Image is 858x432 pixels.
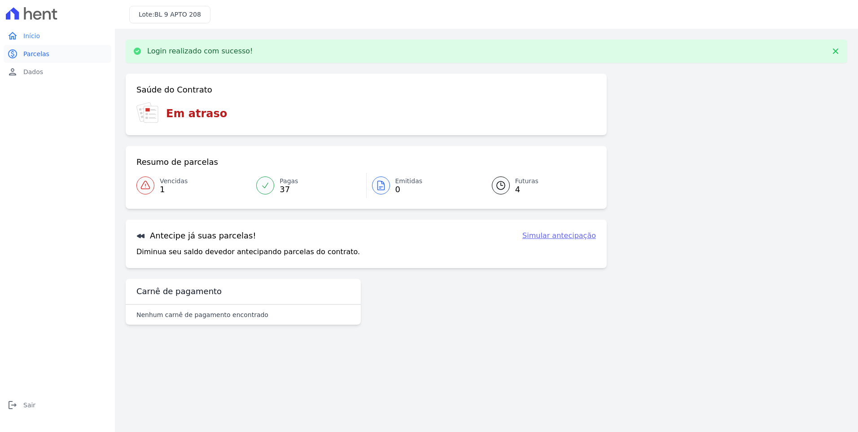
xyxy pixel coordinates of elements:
[395,176,423,186] span: Emitidas
[481,173,596,198] a: Futuras 4
[23,31,40,40] span: Início
[251,173,366,198] a: Pagas 37
[522,230,596,241] a: Simular antecipação
[515,176,538,186] span: Futuras
[139,10,201,19] h3: Lote:
[7,48,18,59] i: paid
[136,310,268,319] p: Nenhum carnê de pagamento encontrado
[136,230,256,241] h3: Antecipe já suas parcelas!
[4,63,111,81] a: personDados
[154,11,201,18] span: BL 9 APTO 208
[23,401,35,410] span: Sair
[515,186,538,193] span: 4
[136,84,212,95] h3: Saúde do Contrato
[23,49,49,58] span: Parcelas
[4,396,111,414] a: logoutSair
[367,173,481,198] a: Emitidas 0
[136,247,360,257] p: Diminua seu saldo devedor antecipando parcelas do contrato.
[7,400,18,410] i: logout
[7,66,18,77] i: person
[4,45,111,63] a: paidParcelas
[136,157,218,168] h3: Resumo de parcelas
[23,67,43,76] span: Dados
[160,176,188,186] span: Vencidas
[7,31,18,41] i: home
[136,286,222,297] h3: Carnê de pagamento
[147,47,253,56] p: Login realizado com sucesso!
[395,186,423,193] span: 0
[136,173,251,198] a: Vencidas 1
[280,176,298,186] span: Pagas
[280,186,298,193] span: 37
[160,186,188,193] span: 1
[4,27,111,45] a: homeInício
[166,106,227,122] h3: Em atraso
